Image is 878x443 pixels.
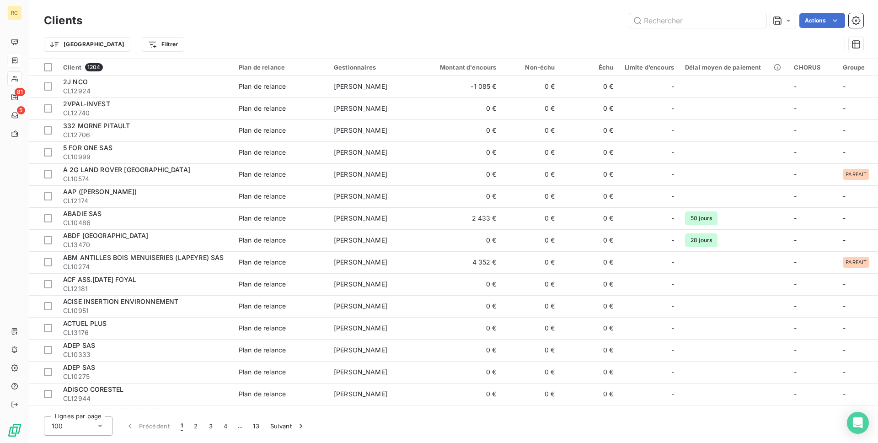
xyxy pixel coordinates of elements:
[63,122,130,130] span: 332 MORNE PITAULT
[429,64,497,71] div: Montant d'encours
[63,100,110,108] span: 2VPAL-INVEST
[423,163,502,185] td: 0 €
[239,280,286,289] div: Plan de relance
[181,421,183,431] span: 1
[63,262,228,271] span: CL10274
[843,368,846,376] span: -
[561,207,619,229] td: 0 €
[334,82,387,90] span: [PERSON_NAME]
[794,82,797,90] span: -
[843,324,846,332] span: -
[502,317,561,339] td: 0 €
[239,389,286,399] div: Plan de relance
[63,174,228,184] span: CL10574
[502,229,561,251] td: 0 €
[423,295,502,317] td: 0 €
[794,368,797,376] span: -
[334,346,387,354] span: [PERSON_NAME]
[17,106,25,114] span: 5
[794,280,797,288] span: -
[566,64,614,71] div: Échu
[561,339,619,361] td: 0 €
[502,405,561,427] td: 0 €
[63,64,81,71] span: Client
[671,126,674,135] span: -
[334,126,387,134] span: [PERSON_NAME]
[63,108,228,118] span: CL12740
[843,280,846,288] span: -
[239,192,286,201] div: Plan de relance
[561,383,619,405] td: 0 €
[502,207,561,229] td: 0 €
[794,170,797,178] span: -
[15,88,25,96] span: 81
[63,319,107,327] span: ACTUEL PLUS
[561,317,619,339] td: 0 €
[561,405,619,427] td: 0 €
[508,64,555,71] div: Non-échu
[843,346,846,354] span: -
[794,148,797,156] span: -
[334,236,387,244] span: [PERSON_NAME]
[561,361,619,383] td: 0 €
[63,341,95,349] span: ADEP SAS
[561,163,619,185] td: 0 €
[843,148,846,156] span: -
[63,232,148,239] span: ABDF [GEOGRAPHIC_DATA]
[63,407,178,415] span: ADM FOOD SERVICE - BURGER KING
[423,185,502,207] td: 0 €
[63,297,178,305] span: ACISE INSERTION ENVIRONNEMENT
[846,259,867,265] span: PARFAIT
[794,192,797,200] span: -
[423,317,502,339] td: 0 €
[175,416,188,436] button: 1
[625,64,674,71] div: Limite d’encours
[239,236,286,245] div: Plan de relance
[794,64,832,71] div: CHORUS
[561,295,619,317] td: 0 €
[239,148,286,157] div: Plan de relance
[794,390,797,398] span: -
[561,251,619,273] td: 0 €
[63,363,95,371] span: ADEP SAS
[63,350,228,359] span: CL10333
[423,119,502,141] td: 0 €
[63,276,136,283] span: ACF ASS.[DATE] FOYAL
[63,144,112,151] span: 5 FOR ONE SAS
[685,233,717,247] span: 28 jours
[685,64,783,71] div: Délai moyen de paiement
[63,196,228,205] span: CL12174
[63,394,228,403] span: CL12944
[671,258,674,267] span: -
[502,97,561,119] td: 0 €
[44,12,82,29] h3: Clients
[671,280,674,289] span: -
[265,416,311,436] button: Suivant
[334,214,387,222] span: [PERSON_NAME]
[239,64,323,71] div: Plan de relance
[671,104,674,113] span: -
[63,78,88,86] span: 2J NCO
[239,324,286,333] div: Plan de relance
[671,324,674,333] span: -
[423,405,502,427] td: 0 €
[794,126,797,134] span: -
[502,251,561,273] td: 0 €
[188,416,203,436] button: 2
[502,273,561,295] td: 0 €
[334,368,387,376] span: [PERSON_NAME]
[334,192,387,200] span: [PERSON_NAME]
[502,383,561,405] td: 0 €
[63,284,228,293] span: CL12181
[423,229,502,251] td: 0 €
[233,419,247,433] span: …
[239,170,286,179] div: Plan de relance
[671,214,674,223] span: -
[794,258,797,266] span: -
[561,273,619,295] td: 0 €
[561,141,619,163] td: 0 €
[63,166,190,173] span: A 2G LAND ROVER [GEOGRAPHIC_DATA]
[423,76,502,97] td: -1 085 €
[63,86,228,96] span: CL12924
[334,258,387,266] span: [PERSON_NAME]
